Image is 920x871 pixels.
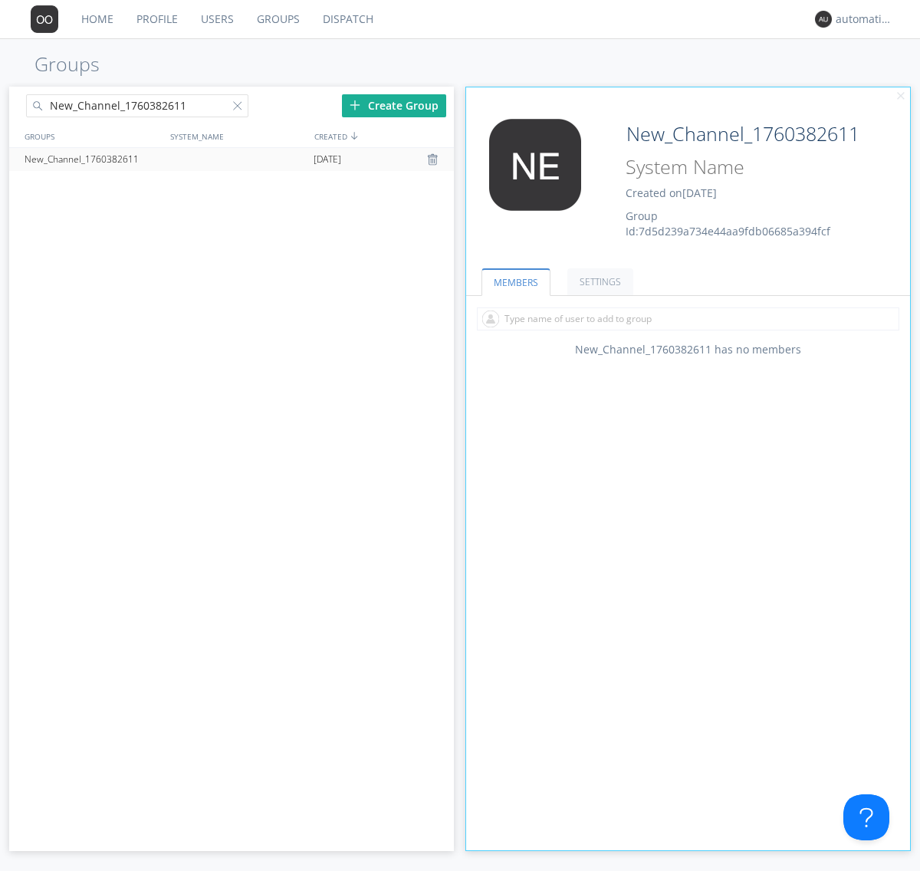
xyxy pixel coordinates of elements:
img: 373638.png [478,119,593,211]
input: Group Name [620,119,868,150]
img: plus.svg [350,100,360,110]
div: GROUPS [21,125,163,147]
a: SETTINGS [567,268,633,295]
div: automation+dispatcher0014 [836,12,893,27]
img: cancel.svg [895,91,906,102]
img: 373638.png [815,11,832,28]
input: Type name of user to add to group [477,307,899,330]
div: Create Group [342,94,446,117]
input: System Name [620,153,868,182]
div: SYSTEM_NAME [166,125,310,147]
span: Group Id: 7d5d239a734e44aa9fdb06685a394fcf [626,209,830,238]
a: MEMBERS [481,268,550,296]
iframe: Toggle Customer Support [843,794,889,840]
img: 373638.png [31,5,58,33]
span: Created on [626,186,717,200]
div: New_Channel_1760382611 [21,148,164,171]
div: CREATED [310,125,455,147]
input: Search groups [26,94,248,117]
span: [DATE] [682,186,717,200]
a: New_Channel_1760382611[DATE] [9,148,454,171]
div: New_Channel_1760382611 has no members [466,342,911,357]
span: [DATE] [314,148,341,171]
